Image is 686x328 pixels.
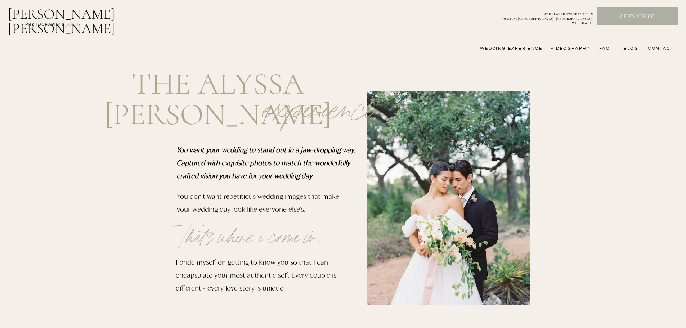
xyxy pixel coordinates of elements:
[8,7,152,24] a: [PERSON_NAME] [PERSON_NAME]
[621,46,638,51] a: bLog
[491,13,593,21] a: WEDDING PHOTOGRAPHER INAUSTIN | [GEOGRAPHIC_DATA] | [GEOGRAPHIC_DATA] | WORLDWIDE
[177,189,350,222] p: You don't want repetitious wedding images that make your wedding day look like everyone else's.
[176,255,350,303] p: I pride myself on getting to know you so that I can encapsulate your most authentic self. Every c...
[491,13,593,21] p: WEDDING PHOTOGRAPHER IN AUSTIN | [GEOGRAPHIC_DATA] | [GEOGRAPHIC_DATA] | WORLDWIDE
[470,46,542,51] a: wedding experience
[597,13,676,21] a: Lets chat
[176,145,355,180] b: You want your wedding to stand out in a jaw-dropping way. Captured with exquisite photos to match...
[65,68,371,91] h1: the alyssa [PERSON_NAME]
[548,46,590,51] a: videography
[22,22,69,31] a: photography &
[646,46,674,51] a: CONTACT
[59,19,86,28] a: FILMs
[177,214,357,265] p: That's where i come in...
[596,46,610,51] a: FAQ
